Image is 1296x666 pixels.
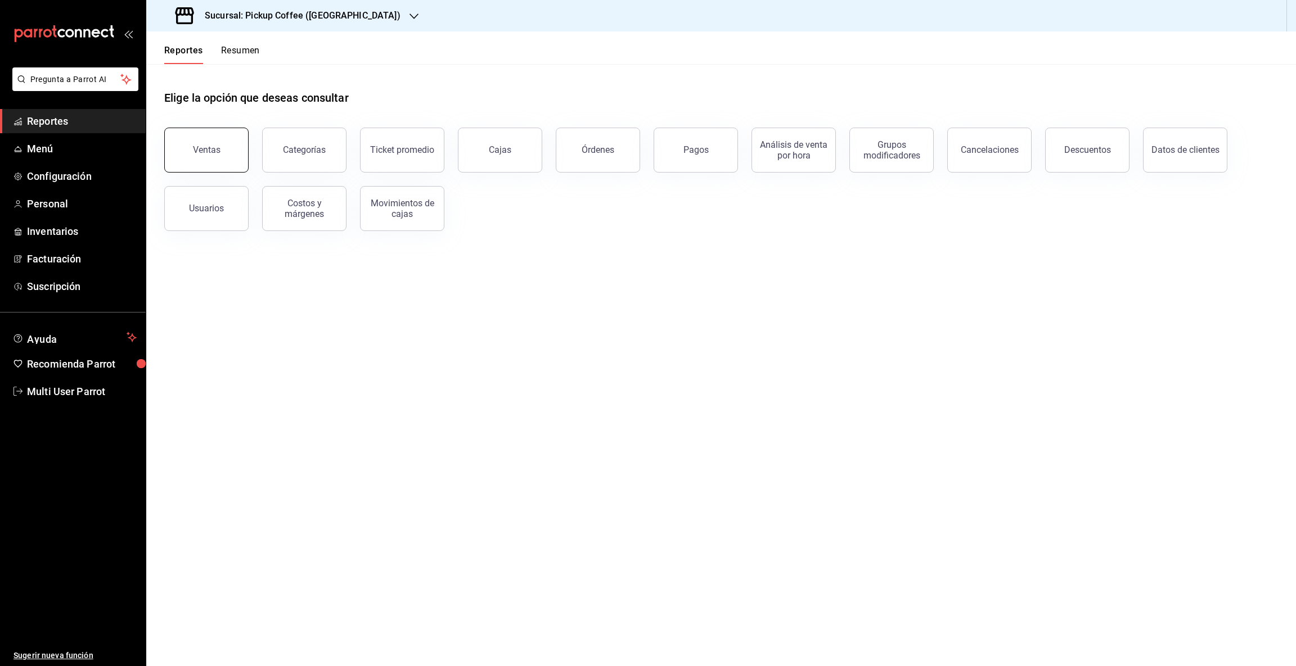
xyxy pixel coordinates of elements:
[27,384,137,399] span: Multi User Parrot
[164,128,249,173] button: Ventas
[759,139,829,161] div: Análisis de venta por hora
[857,139,926,161] div: Grupos modificadores
[582,144,614,155] div: Órdenes
[262,186,346,231] button: Costos y márgenes
[370,144,434,155] div: Ticket promedio
[751,128,836,173] button: Análisis de venta por hora
[262,128,346,173] button: Categorías
[654,128,738,173] button: Pagos
[1064,144,1111,155] div: Descuentos
[27,141,137,156] span: Menú
[193,144,220,155] div: Ventas
[360,186,444,231] button: Movimientos de cajas
[13,650,137,662] span: Sugerir nueva función
[367,198,437,219] div: Movimientos de cajas
[164,45,203,64] button: Reportes
[30,74,121,85] span: Pregunta a Parrot AI
[27,114,137,129] span: Reportes
[164,186,249,231] button: Usuarios
[189,203,224,214] div: Usuarios
[283,144,326,155] div: Categorías
[124,29,133,38] button: open_drawer_menu
[27,356,137,371] span: Recomienda Parrot
[27,169,137,184] span: Configuración
[849,128,934,173] button: Grupos modificadores
[556,128,640,173] button: Órdenes
[1151,144,1219,155] div: Datos de clientes
[27,224,137,239] span: Inventarios
[8,81,138,93] a: Pregunta a Parrot AI
[1045,128,1129,173] button: Descuentos
[269,198,339,219] div: Costos y márgenes
[164,45,260,64] div: navigation tabs
[683,144,709,155] div: Pagos
[221,45,260,64] button: Resumen
[1143,128,1227,173] button: Datos de clientes
[164,89,349,106] h1: Elige la opción que deseas consultar
[458,128,542,173] button: Cajas
[27,279,137,294] span: Suscripción
[360,128,444,173] button: Ticket promedio
[12,67,138,91] button: Pregunta a Parrot AI
[489,144,511,155] div: Cajas
[947,128,1032,173] button: Cancelaciones
[196,9,400,22] h3: Sucursal: Pickup Coffee ([GEOGRAPHIC_DATA])
[27,330,122,344] span: Ayuda
[27,196,137,211] span: Personal
[961,144,1019,155] div: Cancelaciones
[27,251,137,266] span: Facturación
